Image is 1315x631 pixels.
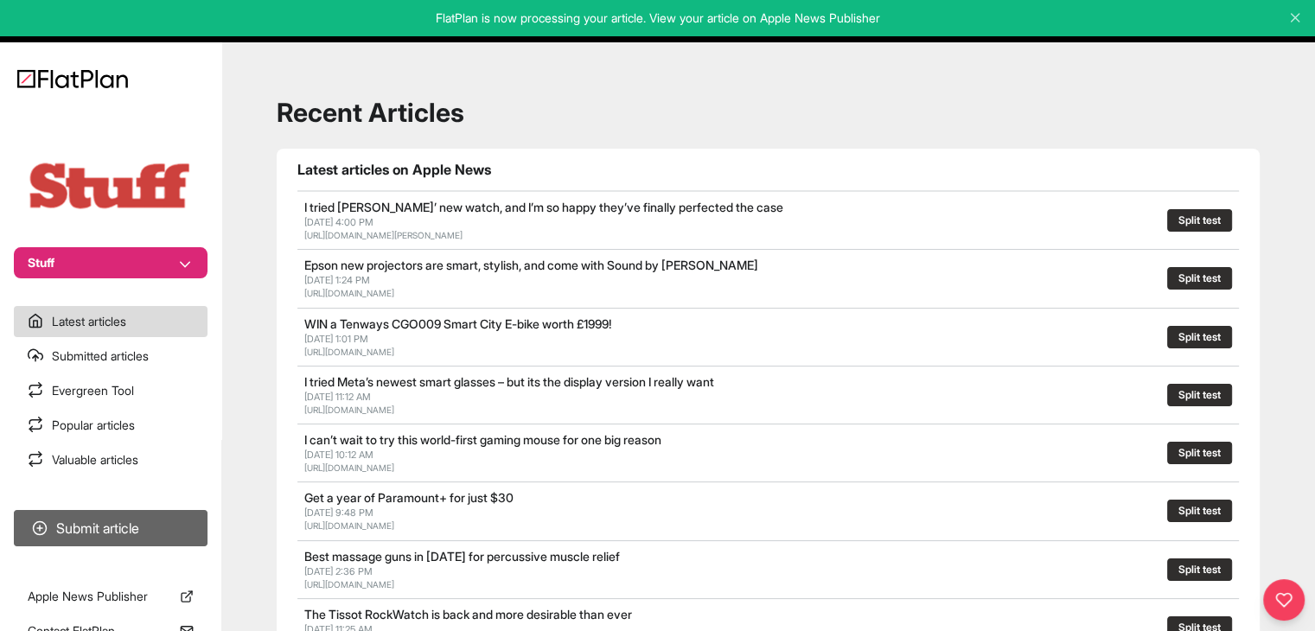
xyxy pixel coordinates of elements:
[304,347,394,357] a: [URL][DOMAIN_NAME]
[1167,267,1232,290] button: Split test
[304,565,373,577] span: [DATE] 2:36 PM
[297,159,1239,180] h1: Latest articles on Apple News
[304,274,370,286] span: [DATE] 1:24 PM
[304,391,371,403] span: [DATE] 11:12 AM
[304,316,611,331] a: WIN a Tenways CGO009 Smart City E-bike worth £1999!
[1167,326,1232,348] button: Split test
[304,549,620,564] a: Best massage guns in [DATE] for percussive muscle relief
[304,432,661,447] a: I can’t wait to try this world-first gaming mouse for one big reason
[1167,558,1232,581] button: Split test
[14,247,207,278] button: Stuff
[24,159,197,213] img: Publication Logo
[304,216,373,228] span: [DATE] 4:00 PM
[304,258,758,272] a: Epson new projectors are smart, stylish, and come with Sound by [PERSON_NAME]
[304,607,632,621] a: The Tissot RockWatch is back and more desirable than ever
[304,374,714,389] a: I tried Meta’s newest smart glasses – but its the display version I really want
[304,579,394,590] a: [URL][DOMAIN_NAME]
[14,375,207,406] a: Evergreen Tool
[14,341,207,372] a: Submitted articles
[14,444,207,475] a: Valuable articles
[304,333,368,345] span: [DATE] 1:01 PM
[304,449,373,461] span: [DATE] 10:12 AM
[277,97,1260,128] h1: Recent Articles
[1167,384,1232,406] button: Split test
[304,230,463,240] a: [URL][DOMAIN_NAME][PERSON_NAME]
[304,520,394,531] a: [URL][DOMAIN_NAME]
[304,288,394,298] a: [URL][DOMAIN_NAME]
[12,10,1303,27] p: FlatPlan is now processing your article. View your article on Apple News Publisher
[14,510,207,546] button: Submit article
[304,462,394,473] a: [URL][DOMAIN_NAME]
[304,507,373,519] span: [DATE] 9:48 PM
[17,69,128,88] img: Logo
[14,410,207,441] a: Popular articles
[304,490,514,505] a: Get a year of Paramount+ for just $30
[304,405,394,415] a: [URL][DOMAIN_NAME]
[1167,442,1232,464] button: Split test
[304,200,783,214] a: I tried [PERSON_NAME]’ new watch, and I’m so happy they’ve finally perfected the case
[14,581,207,612] a: Apple News Publisher
[1167,500,1232,522] button: Split test
[1167,209,1232,232] button: Split test
[14,306,207,337] a: Latest articles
